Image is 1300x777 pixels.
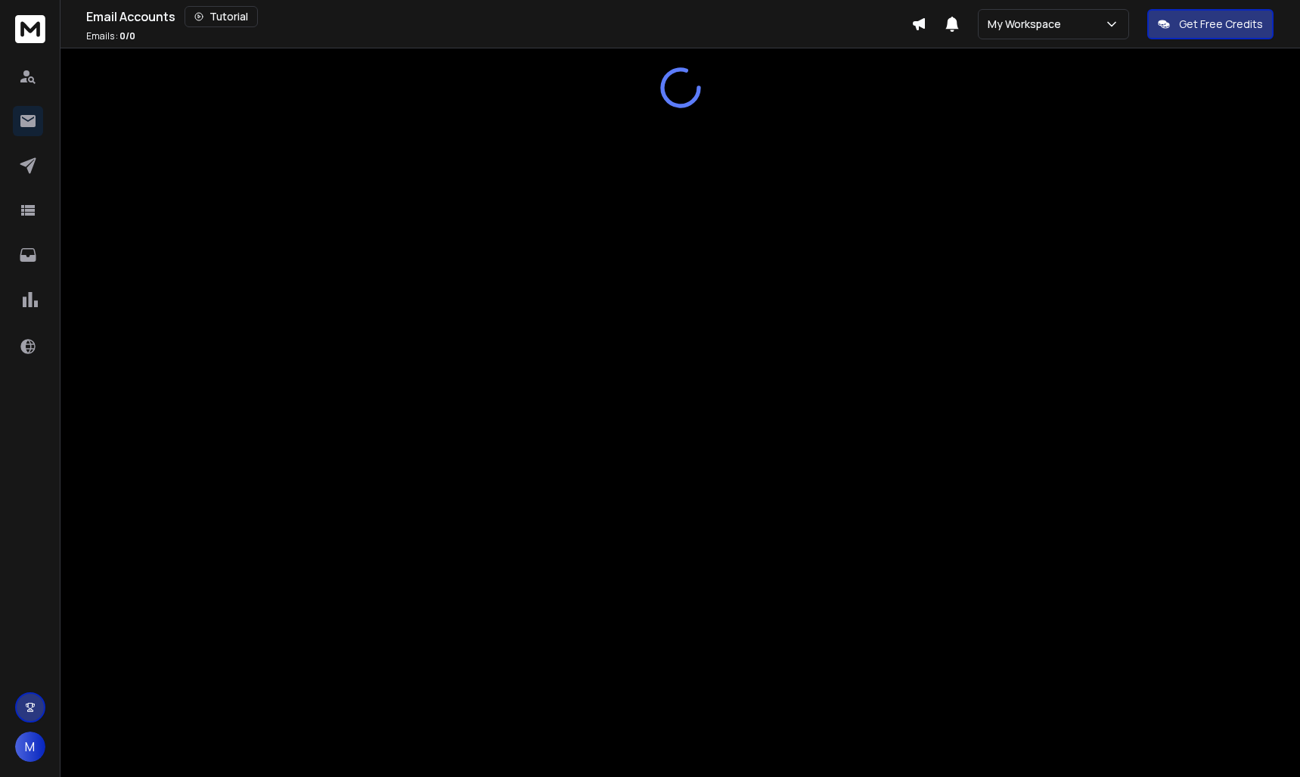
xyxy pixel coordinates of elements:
[1147,9,1274,39] button: Get Free Credits
[988,17,1067,32] p: My Workspace
[185,6,258,27] button: Tutorial
[119,30,135,42] span: 0 / 0
[15,732,45,762] button: M
[86,6,911,27] div: Email Accounts
[1179,17,1263,32] p: Get Free Credits
[86,30,135,42] p: Emails :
